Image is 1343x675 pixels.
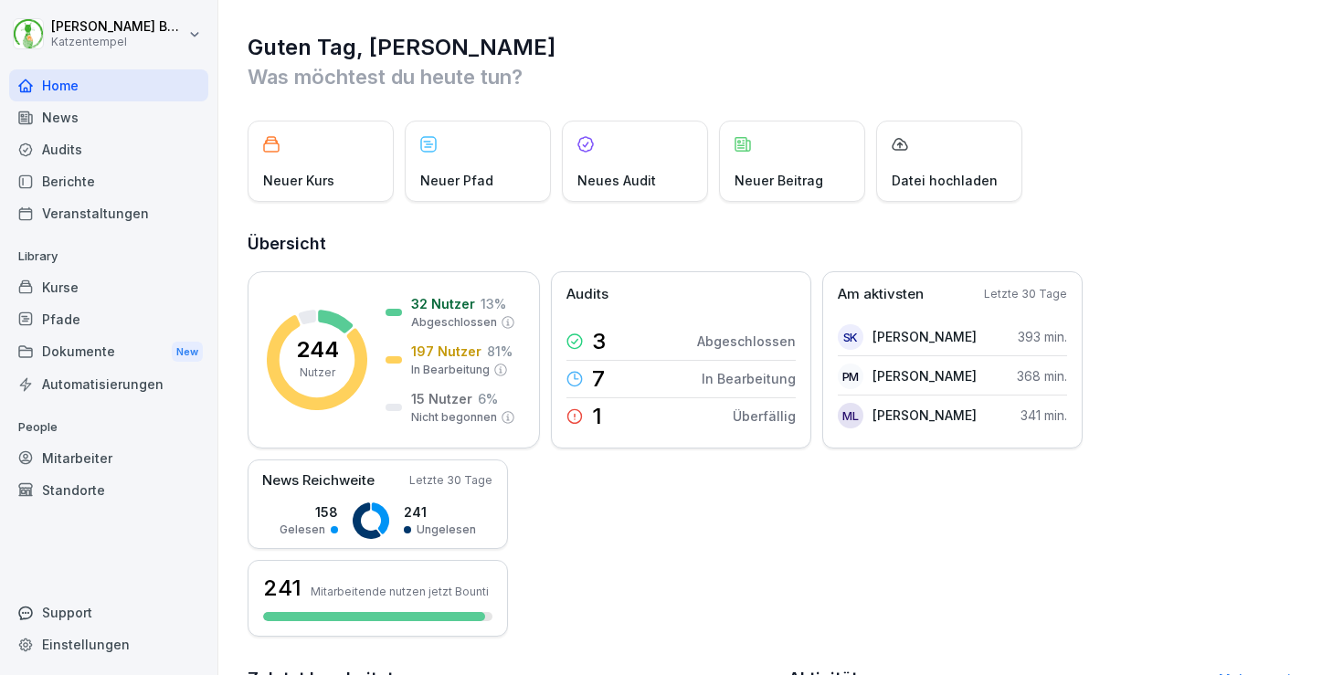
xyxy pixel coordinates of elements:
a: News [9,101,208,133]
a: Audits [9,133,208,165]
p: Nicht begonnen [411,409,497,426]
p: [PERSON_NAME] [872,406,977,425]
h2: Übersicht [248,231,1316,257]
p: Datei hochladen [892,171,998,190]
p: Abgeschlossen [697,332,796,351]
p: 15 Nutzer [411,389,472,408]
p: Nutzer [300,364,335,381]
p: [PERSON_NAME] Benedix [51,19,185,35]
p: 197 Nutzer [411,342,481,361]
a: Mitarbeiter [9,442,208,474]
a: Pfade [9,303,208,335]
div: PM [838,364,863,389]
p: Katzentempel [51,36,185,48]
a: DokumenteNew [9,335,208,369]
p: Gelesen [280,522,325,538]
p: Letzte 30 Tage [409,472,492,489]
p: Letzte 30 Tage [984,286,1067,302]
p: Audits [566,284,608,305]
p: Neues Audit [577,171,656,190]
p: Mitarbeitende nutzen jetzt Bounti [311,585,489,598]
p: People [9,413,208,442]
a: Standorte [9,474,208,506]
p: [PERSON_NAME] [872,327,977,346]
p: 393 min. [1018,327,1067,346]
p: 7 [592,368,605,390]
a: Kurse [9,271,208,303]
p: Überfällig [733,406,796,426]
p: 244 [296,339,339,361]
p: Neuer Pfad [420,171,493,190]
a: Home [9,69,208,101]
div: New [172,342,203,363]
a: Berichte [9,165,208,197]
a: Einstellungen [9,628,208,660]
div: Support [9,596,208,628]
p: 368 min. [1017,366,1067,385]
p: Neuer Kurs [263,171,334,190]
div: SK [838,324,863,350]
p: 158 [280,502,338,522]
div: Dokumente [9,335,208,369]
h3: 241 [263,573,301,604]
p: 81 % [487,342,513,361]
div: ML [838,403,863,428]
a: Veranstaltungen [9,197,208,229]
p: Ungelesen [417,522,476,538]
p: Library [9,242,208,271]
p: News Reichweite [262,470,375,491]
p: 341 min. [1020,406,1067,425]
p: 32 Nutzer [411,294,475,313]
p: Am aktivsten [838,284,924,305]
p: 3 [592,331,606,353]
p: 1 [592,406,602,427]
p: 6 % [478,389,498,408]
p: Was möchtest du heute tun? [248,62,1316,91]
p: In Bearbeitung [702,369,796,388]
p: Neuer Beitrag [735,171,823,190]
p: 241 [404,502,476,522]
a: Automatisierungen [9,368,208,400]
h1: Guten Tag, [PERSON_NAME] [248,33,1316,62]
p: Abgeschlossen [411,314,497,331]
p: In Bearbeitung [411,362,490,378]
p: [PERSON_NAME] [872,366,977,385]
p: 13 % [481,294,506,313]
